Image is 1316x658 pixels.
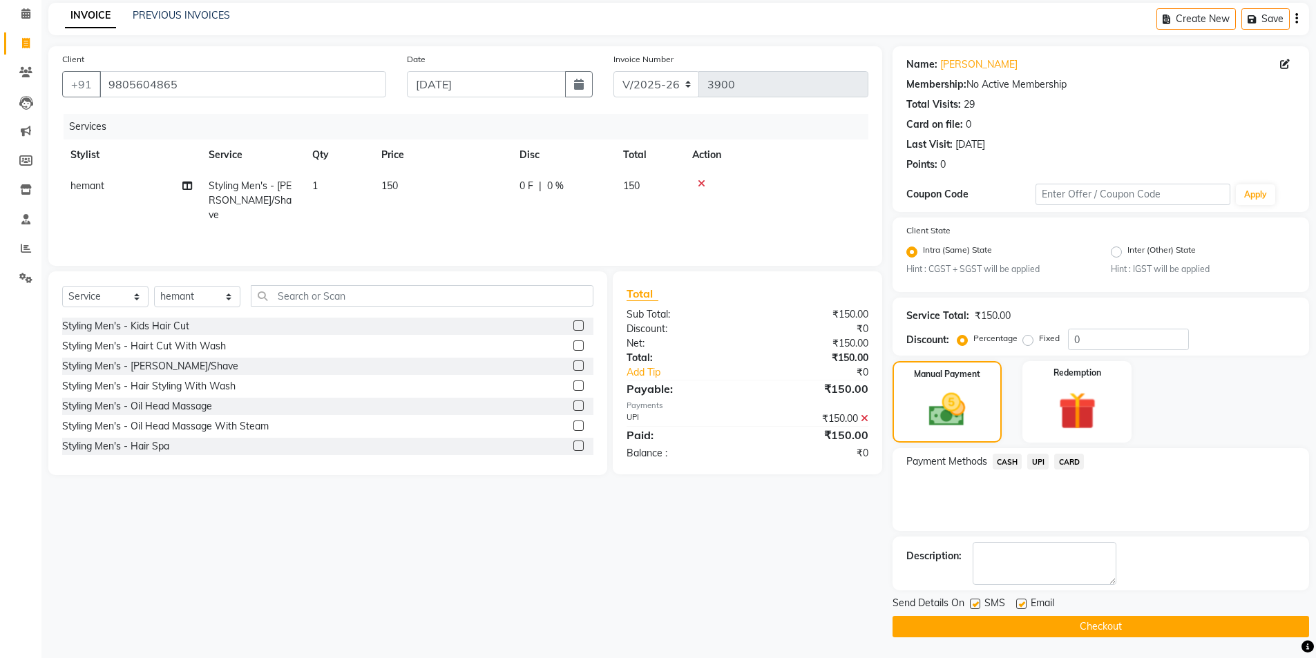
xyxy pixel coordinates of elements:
[940,57,1018,72] a: [PERSON_NAME]
[209,180,292,221] span: Styling Men's - [PERSON_NAME]/Shave
[616,446,747,461] div: Balance :
[70,180,104,192] span: hemant
[1054,454,1084,470] span: CARD
[906,137,953,152] div: Last Visit:
[684,139,868,171] th: Action
[747,322,879,336] div: ₹0
[955,137,985,152] div: [DATE]
[1031,596,1054,613] span: Email
[200,139,304,171] th: Service
[975,309,1011,323] div: ₹150.00
[906,263,1091,275] small: Hint : CGST + SGST will be applied
[906,77,966,92] div: Membership:
[1053,367,1101,379] label: Redemption
[906,549,962,563] div: Description:
[914,368,980,380] label: Manual Payment
[62,419,269,434] div: Styling Men's - Oil Head Massage With Steam
[973,332,1018,345] label: Percentage
[62,139,200,171] th: Stylist
[627,400,868,412] div: Payments
[893,596,964,613] span: Send Details On
[906,77,1295,92] div: No Active Membership
[519,179,533,193] span: 0 F
[616,336,747,351] div: Net:
[62,399,212,414] div: Styling Men's - Oil Head Massage
[64,114,879,139] div: Services
[893,616,1309,637] button: Checkout
[906,57,937,72] div: Name:
[966,117,971,132] div: 0
[747,307,879,322] div: ₹150.00
[62,439,169,454] div: Styling Men's - Hair Spa
[747,336,879,351] div: ₹150.00
[99,71,386,97] input: Search by Name/Mobile/Email/Code
[539,179,542,193] span: |
[62,339,226,354] div: Styling Men's - Hairt Cut With Wash
[1047,387,1108,434] img: _gift.svg
[407,53,426,66] label: Date
[906,309,969,323] div: Service Total:
[1156,8,1236,30] button: Create New
[964,97,975,112] div: 29
[62,379,236,394] div: Styling Men's - Hair Styling With Wash
[627,287,658,301] span: Total
[1111,263,1295,275] small: Hint : IGST will be applied
[770,365,879,380] div: ₹0
[917,389,977,431] img: _cash.svg
[1027,454,1049,470] span: UPI
[993,454,1022,470] span: CASH
[747,380,879,397] div: ₹150.00
[906,97,961,112] div: Total Visits:
[613,53,674,66] label: Invoice Number
[133,9,230,21] a: PREVIOUS INVOICES
[747,446,879,461] div: ₹0
[906,333,949,347] div: Discount:
[373,139,511,171] th: Price
[616,380,747,397] div: Payable:
[616,322,747,336] div: Discount:
[940,157,946,172] div: 0
[1039,332,1060,345] label: Fixed
[62,319,189,333] div: Styling Men's - Kids Hair Cut
[747,427,879,443] div: ₹150.00
[923,244,992,260] label: Intra (Same) State
[616,307,747,322] div: Sub Total:
[304,139,373,171] th: Qty
[906,117,963,132] div: Card on file:
[747,351,879,365] div: ₹150.00
[616,412,747,426] div: UPI
[547,179,564,193] span: 0 %
[747,412,879,426] div: ₹150.00
[62,71,101,97] button: +91
[616,427,747,443] div: Paid:
[1236,184,1275,205] button: Apply
[906,157,937,172] div: Points:
[615,139,684,171] th: Total
[1241,8,1290,30] button: Save
[251,285,593,307] input: Search or Scan
[62,359,238,374] div: Styling Men's - [PERSON_NAME]/Shave
[616,365,769,380] a: Add Tip
[906,224,951,237] label: Client State
[381,180,398,192] span: 150
[616,351,747,365] div: Total:
[1036,184,1230,205] input: Enter Offer / Coupon Code
[1127,244,1196,260] label: Inter (Other) State
[65,3,116,28] a: INVOICE
[62,53,84,66] label: Client
[511,139,615,171] th: Disc
[906,187,1036,202] div: Coupon Code
[623,180,640,192] span: 150
[984,596,1005,613] span: SMS
[906,454,987,469] span: Payment Methods
[312,180,318,192] span: 1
